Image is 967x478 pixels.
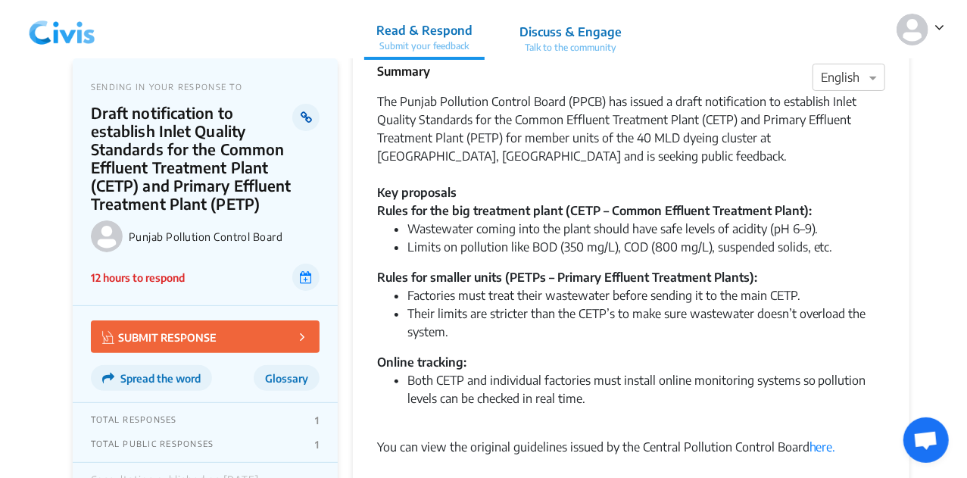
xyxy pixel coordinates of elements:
[315,439,319,451] p: 1
[91,270,185,286] p: 12 hours to respond
[91,220,123,252] img: Punjab Pollution Control Board logo
[129,230,320,243] p: Punjab Pollution Control Board
[254,365,320,391] button: Glossary
[519,23,622,41] p: Discuss & Engage
[102,331,114,344] img: Vector.jpg
[377,185,457,200] strong: Key proposals
[91,82,320,92] p: SENDING IN YOUR RESPONSE TO
[376,39,473,53] p: Submit your feedback
[897,14,928,45] img: person-default.svg
[377,62,430,80] p: Summary
[23,7,101,52] img: navlogo.png
[315,414,319,426] p: 1
[407,238,885,256] li: Limits on pollution like BOD (350 mg/L), COD (800 mg/L), suspended solids, etc.
[519,41,622,55] p: Talk to the community
[265,372,308,385] span: Glossary
[377,355,466,370] strong: Online tracking:
[91,104,293,213] p: Draft notification to establish Inlet Quality Standards for the Common Effluent Treatment Plant (...
[102,328,217,345] p: SUBMIT RESPONSE
[407,220,885,238] li: Wastewater coming into the plant should have safe levels of acidity (pH 6–9).
[903,417,949,463] div: Open chat
[407,286,885,305] li: Factories must treat their wastewater before sending it to the main CETP.
[91,365,212,391] button: Spread the word
[91,320,320,353] button: SUBMIT RESPONSE
[377,438,885,456] div: You can view the original guidelines issued by the Central Pollution Control Board
[809,439,836,455] a: here.
[376,21,473,39] p: Read & Respond
[91,439,214,451] p: TOTAL PUBLIC RESPONSES
[377,92,885,202] div: The Punjab Pollution Control Board (PPCB) has issued a draft notification to establish Inlet Qual...
[377,270,757,285] strong: Rules for smaller units (PETPs – Primary Effluent Treatment Plants):
[91,414,177,426] p: TOTAL RESPONSES
[407,371,885,426] li: Both CETP and individual factories must install online monitoring systems so pollution levels can...
[120,372,201,385] span: Spread the word
[377,203,812,218] strong: Rules for the big treatment plant (CETP – Common Effluent Treatment Plant):
[407,305,885,341] li: Their limits are stricter than the CETP’s to make sure wastewater doesn’t overload the system.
